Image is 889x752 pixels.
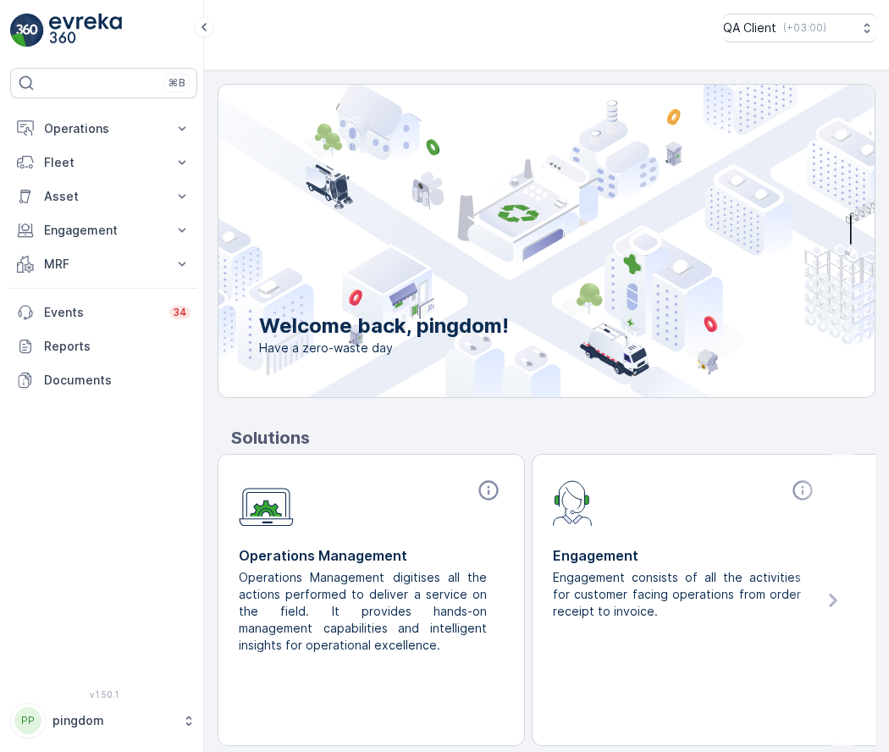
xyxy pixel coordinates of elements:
img: logo_light-DOdMpM7g.png [49,14,122,47]
p: 34 [173,306,187,319]
p: QA Client [723,19,776,36]
p: Documents [44,372,190,389]
button: Engagement [10,213,197,247]
p: pingdom [52,712,174,729]
img: module-icon [553,478,593,526]
a: Documents [10,363,197,397]
span: Have a zero-waste day [259,340,509,357]
p: ( +03:00 ) [783,21,826,35]
p: Welcome back, pingdom! [259,312,509,340]
p: Engagement [553,545,818,566]
a: Events34 [10,296,197,329]
button: QA Client(+03:00) [723,14,875,42]
p: Engagement consists of all the activities for customer facing operations from order receipt to in... [553,569,804,620]
span: v 1.50.1 [10,689,197,699]
img: logo [10,14,44,47]
p: Solutions [231,425,875,451]
p: Engagement [44,222,163,239]
button: Fleet [10,146,197,180]
button: Operations [10,112,197,146]
p: Reports [44,338,190,355]
p: Operations Management [239,545,504,566]
a: Reports [10,329,197,363]
button: MRF [10,247,197,281]
button: Asset [10,180,197,213]
p: Operations [44,120,163,137]
div: PP [14,707,41,734]
p: Operations Management digitises all the actions performed to deliver a service on the field. It p... [239,569,490,654]
p: Events [44,304,159,321]
p: ⌘B [168,76,185,90]
button: PPpingdom [10,703,197,738]
img: city illustration [142,85,875,397]
p: MRF [44,256,163,273]
p: Asset [44,188,163,205]
img: module-icon [239,478,294,527]
p: Fleet [44,154,163,171]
